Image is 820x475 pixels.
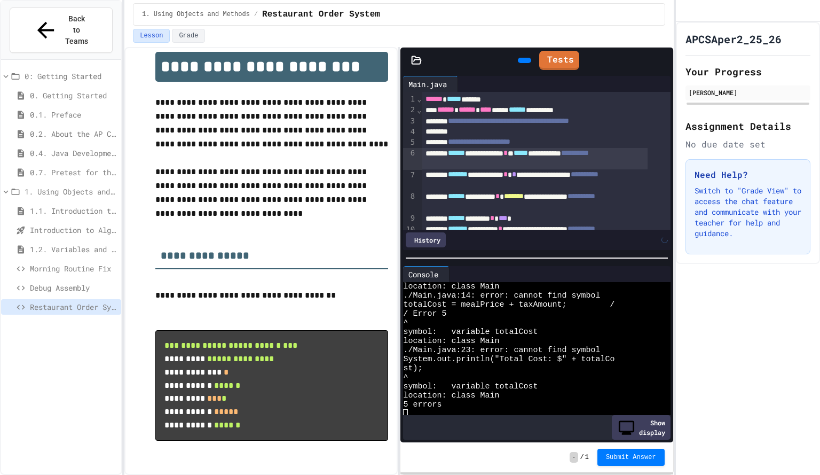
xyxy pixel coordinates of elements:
[172,29,205,43] button: Grade
[612,415,671,440] div: Show display
[403,170,416,192] div: 7
[416,106,422,114] span: Fold line
[403,269,444,280] div: Console
[403,191,416,213] div: 8
[262,8,380,21] span: Restaurant Order System
[403,94,416,105] div: 1
[65,13,90,47] span: Back to Teams
[403,318,408,328] span: ^
[30,282,117,293] span: Debug Assembly
[585,453,589,462] span: 1
[403,137,416,148] div: 5
[30,109,117,120] span: 0.1. Preface
[254,10,258,19] span: /
[403,355,614,364] span: System.out.println("Total Cost: $" + totalCo
[403,346,600,355] span: ./Main.java:23: error: cannot find symbol
[685,64,810,79] h2: Your Progress
[25,71,117,82] span: 0: Getting Started
[403,127,416,137] div: 4
[403,309,446,318] span: / Error 5
[10,7,113,53] button: Back to Teams
[403,300,614,309] span: totalCost = mealPrice + taxAmount; /
[416,95,422,103] span: Fold line
[142,10,250,19] span: 1. Using Objects and Methods
[685,138,810,151] div: No due date set
[30,167,117,178] span: 0.7. Pretest for the AP CSA Exam
[403,328,538,337] span: symbol: variable totalCost
[403,364,422,373] span: st);
[403,148,416,170] div: 6
[403,282,499,291] span: location: class Main
[30,301,117,313] span: Restaurant Order System
[403,105,416,115] div: 2
[403,391,499,400] span: location: class Main
[570,452,578,463] span: -
[30,147,117,159] span: 0.4. Java Development Environments
[403,116,416,127] div: 3
[689,88,807,97] div: [PERSON_NAME]
[685,119,810,134] h2: Assignment Details
[403,224,416,246] div: 10
[403,79,452,90] div: Main.java
[403,382,538,391] span: symbol: variable totalCost
[30,205,117,216] span: 1.1. Introduction to Algorithms, Programming, and Compilers
[30,90,117,101] span: 0. Getting Started
[403,373,408,382] span: ^
[403,291,600,300] span: ./Main.java:14: error: cannot find symbol
[539,51,579,70] a: Tests
[403,266,450,282] div: Console
[695,168,801,181] h3: Need Help?
[580,453,584,462] span: /
[403,400,441,409] span: 5 errors
[597,449,665,466] button: Submit Answer
[606,453,656,462] span: Submit Answer
[30,224,117,236] span: Introduction to Algorithms, Programming, and Compilers
[403,337,499,346] span: location: class Main
[403,76,458,92] div: Main.java
[30,128,117,139] span: 0.2. About the AP CSA Exam
[403,213,416,224] div: 9
[695,185,801,239] p: Switch to "Grade View" to access the chat feature and communicate with your teacher for help and ...
[30,263,117,274] span: Morning Routine Fix
[30,244,117,255] span: 1.2. Variables and Data Types
[406,232,446,247] div: History
[25,186,117,197] span: 1. Using Objects and Methods
[685,32,782,46] h1: APCSAper2_25_26
[133,29,170,43] button: Lesson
